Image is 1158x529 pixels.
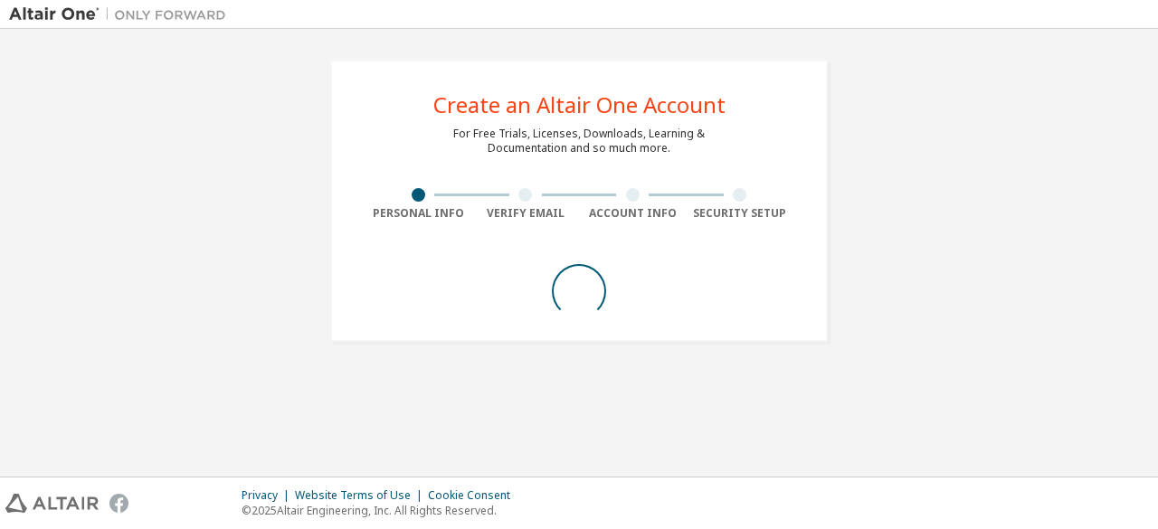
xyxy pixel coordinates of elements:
img: Altair One [9,5,235,24]
p: © 2025 Altair Engineering, Inc. All Rights Reserved. [242,503,521,518]
div: Verify Email [472,206,580,221]
div: Privacy [242,488,295,503]
div: Website Terms of Use [295,488,428,503]
div: Create an Altair One Account [433,94,726,116]
div: Cookie Consent [428,488,521,503]
div: For Free Trials, Licenses, Downloads, Learning & Documentation and so much more. [453,127,705,156]
img: altair_logo.svg [5,494,99,513]
div: Security Setup [687,206,794,221]
img: facebook.svg [109,494,128,513]
div: Personal Info [365,206,472,221]
div: Account Info [579,206,687,221]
